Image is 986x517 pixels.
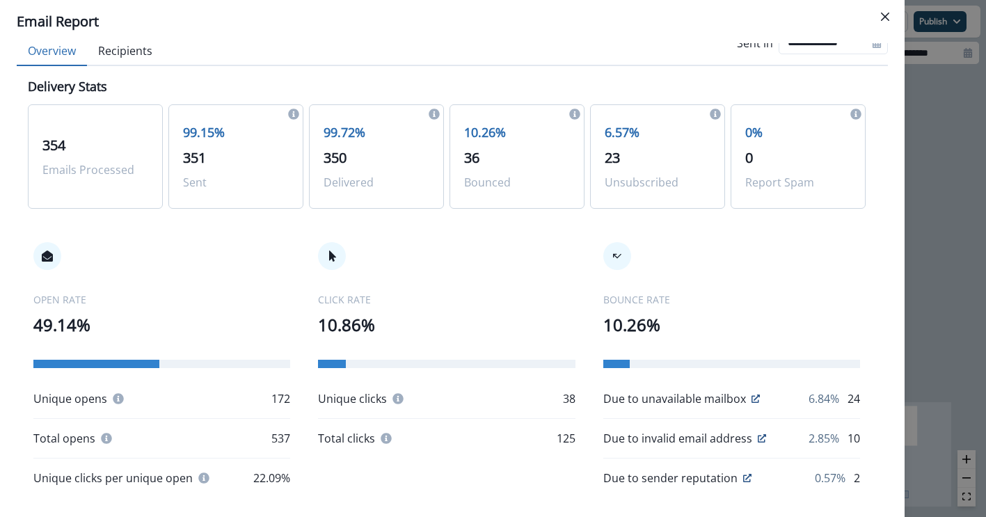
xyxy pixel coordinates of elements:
[42,161,148,178] p: Emails Processed
[603,470,738,486] p: Due to sender reputation
[87,37,164,66] button: Recipients
[464,174,570,191] p: Bounced
[324,174,429,191] p: Delivered
[271,430,290,447] p: 537
[745,123,851,142] p: 0%
[318,292,575,307] p: CLICK RATE
[603,292,860,307] p: BOUNCE RATE
[464,148,479,167] span: 36
[183,148,206,167] span: 351
[17,37,87,66] button: Overview
[848,390,860,407] p: 24
[42,136,65,154] span: 354
[603,312,860,337] p: 10.26%
[318,430,375,447] p: Total clicks
[848,430,860,447] p: 10
[253,470,290,486] p: 22.09%
[183,174,289,191] p: Sent
[745,148,753,167] span: 0
[33,470,193,486] p: Unique clicks per unique open
[183,123,289,142] p: 99.15%
[854,470,860,486] p: 2
[605,174,710,191] p: Unsubscribed
[815,470,845,486] p: 0.57%
[318,312,575,337] p: 10.86%
[737,35,773,51] p: Sent in
[603,390,746,407] p: Due to unavailable mailbox
[464,123,570,142] p: 10.26%
[874,6,896,28] button: Close
[324,123,429,142] p: 99.72%
[603,430,752,447] p: Due to invalid email address
[745,174,851,191] p: Report Spam
[324,148,347,167] span: 350
[33,312,290,337] p: 49.14%
[809,390,839,407] p: 6.84%
[33,292,290,307] p: OPEN RATE
[271,390,290,407] p: 172
[563,390,575,407] p: 38
[605,148,620,167] span: 23
[557,430,575,447] p: 125
[605,123,710,142] p: 6.57%
[318,390,387,407] p: Unique clicks
[33,390,107,407] p: Unique opens
[28,77,107,96] p: Delivery Stats
[33,430,95,447] p: Total opens
[17,11,888,32] div: Email Report
[809,430,839,447] p: 2.85%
